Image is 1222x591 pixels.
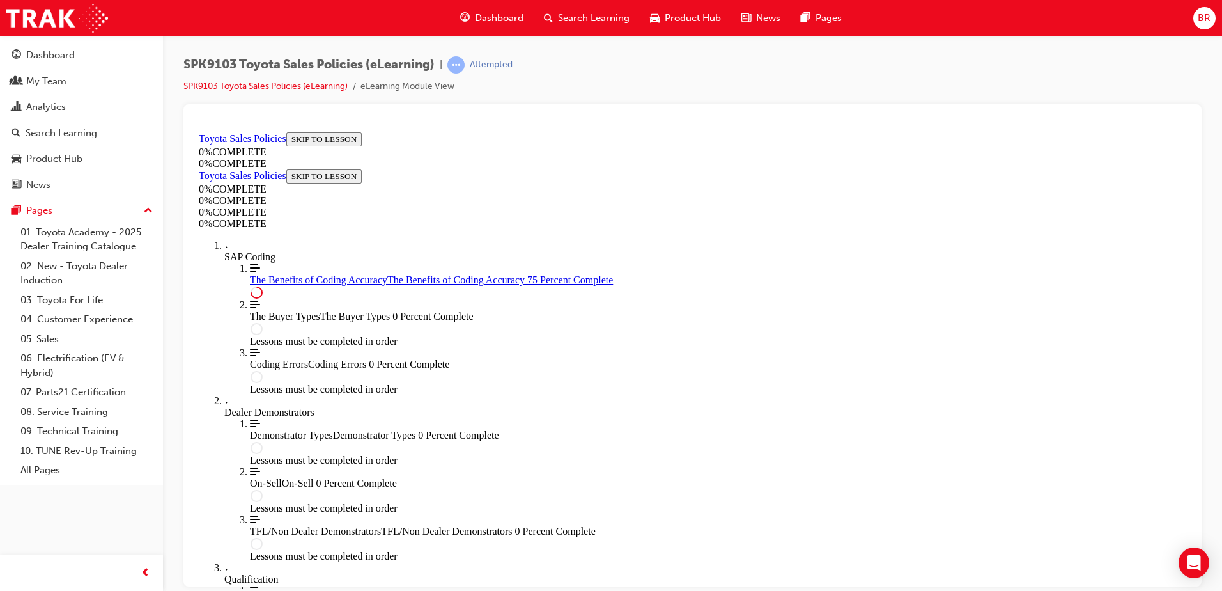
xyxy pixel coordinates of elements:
[56,209,204,219] span: Lessons must be completed in order
[26,203,52,218] div: Pages
[15,310,158,329] a: 04. Customer Experience
[56,375,204,386] span: Lessons must be completed in order
[5,43,158,67] a: Dashboard
[31,458,993,506] div: Course Section for Qualification, with 1 Lessons
[12,205,21,217] span: pages-icon
[31,124,993,136] div: SAP Coding
[93,42,169,56] button: SKIP TO LESSON
[6,4,108,33] img: Trak
[5,68,174,79] div: 0 % COMPLETE
[5,147,158,171] a: Product Hub
[15,256,158,290] a: 02. New - Toyota Dealer Induction
[5,5,993,42] section: Course Information
[5,70,158,93] a: My Team
[731,5,791,31] a: news-iconNews
[5,199,158,223] button: Pages
[15,402,158,422] a: 08. Service Training
[56,423,204,434] span: Lessons must be completed in order
[5,41,158,199] button: DashboardMy TeamAnalyticsSearch LearningProduct HubNews
[183,58,435,72] span: SPK9103 Toyota Sales Policies (eLearning)
[31,136,993,268] div: Course Section for SAP Coding , with 3 Lessons
[56,147,194,158] span: The Benefits of Coding Accuracy
[56,184,127,194] span: The Buyer Types
[56,172,993,195] span: The The Buyer Types lesson is currently unavailable: Lessons must be completed in order
[194,147,419,158] span: The Benefits of Coding Accuracy 75 Percent Complete
[360,79,454,94] li: eLearning Module View
[26,74,66,89] div: My Team
[183,81,348,91] a: SPK9103 Toyota Sales Policies (eLearning)
[88,351,203,361] span: On-Sell 0 Percent Complete
[1193,7,1216,29] button: BR
[56,327,204,338] span: Lessons must be completed in order
[31,435,993,458] div: Toggle Qualification Section
[15,382,158,402] a: 07. Parts21 Certification
[15,441,158,461] a: 10. TUNE Rev-Up Training
[31,268,993,291] div: Toggle Dealer Demonstrators Section
[56,220,993,243] span: The Coding Errors lesson is currently unavailable: Lessons must be completed in order
[640,5,731,31] a: car-iconProduct Hub
[1198,11,1210,26] span: BR
[12,180,21,191] span: news-icon
[5,91,993,102] div: 0 % COMPLETE
[816,11,842,26] span: Pages
[15,329,158,349] a: 05. Sales
[470,59,513,71] div: Attempted
[56,256,204,267] span: Lessons must be completed in order
[5,95,158,119] a: Analytics
[665,11,721,26] span: Product Hub
[15,349,158,382] a: 06. Electrification (EV & Hybrid)
[31,113,993,136] div: Toggle SAP Coding Section
[56,291,993,314] span: The Demonstrator Types lesson is currently unavailable: Lessons must be completed in order
[475,11,523,26] span: Dashboard
[12,154,21,165] span: car-icon
[26,126,97,141] div: Search Learning
[139,303,305,313] span: Demonstrator Types 0 Percent Complete
[56,232,114,242] span: Coding Errors
[114,232,256,242] span: Coding Errors 0 Percent Complete
[12,50,21,61] span: guage-icon
[5,6,93,17] a: Toyota Sales Policies
[801,10,810,26] span: pages-icon
[5,43,93,54] a: Toyota Sales Policies
[741,10,751,26] span: news-icon
[5,31,993,42] div: 0 % COMPLETE
[127,184,280,194] span: The Buyer Types 0 Percent Complete
[5,42,174,79] section: Course Information
[187,398,401,409] span: TFL/Non Dealer Demonstrators 0 Percent Complete
[450,5,534,31] a: guage-iconDashboard
[12,128,20,139] span: search-icon
[5,56,174,68] div: 0 % COMPLETE
[447,56,465,74] span: learningRecordVerb_ATTEMPT-icon
[756,11,780,26] span: News
[15,461,158,480] a: All Pages
[5,122,158,145] a: Search Learning
[56,136,993,159] a: The Benefits of Coding Accuracy 75 Percent Complete
[15,422,158,441] a: 09. Technical Training
[1179,548,1209,578] div: Open Intercom Messenger
[26,178,50,193] div: News
[650,10,660,26] span: car-icon
[141,565,150,581] span: prev-icon
[56,351,88,361] span: On-Sell
[31,291,993,435] div: Course Section for Dealer Demonstrators, with 3 Lessons
[791,5,852,31] a: pages-iconPages
[5,19,993,31] div: 0 % COMPLETE
[56,303,139,313] span: Demonstrator Types
[56,398,187,409] span: TFL/Non Dealer Demonstrators
[460,10,470,26] span: guage-icon
[5,79,993,91] div: 0 % COMPLETE
[15,290,158,310] a: 03. Toyota For Life
[31,446,993,458] div: Qualification
[56,339,993,362] span: The On-Sell lesson is currently unavailable: Lessons must be completed in order
[56,387,993,410] span: The TFL/Non Dealer Demonstrators lesson is currently unavailable: Lessons must be completed in order
[26,152,82,166] div: Product Hub
[26,100,66,114] div: Analytics
[12,102,21,113] span: chart-icon
[26,48,75,63] div: Dashboard
[12,76,21,88] span: people-icon
[15,223,158,256] a: 01. Toyota Academy - 2025 Dealer Training Catalogue
[558,11,630,26] span: Search Learning
[93,5,169,19] button: SKIP TO LESSON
